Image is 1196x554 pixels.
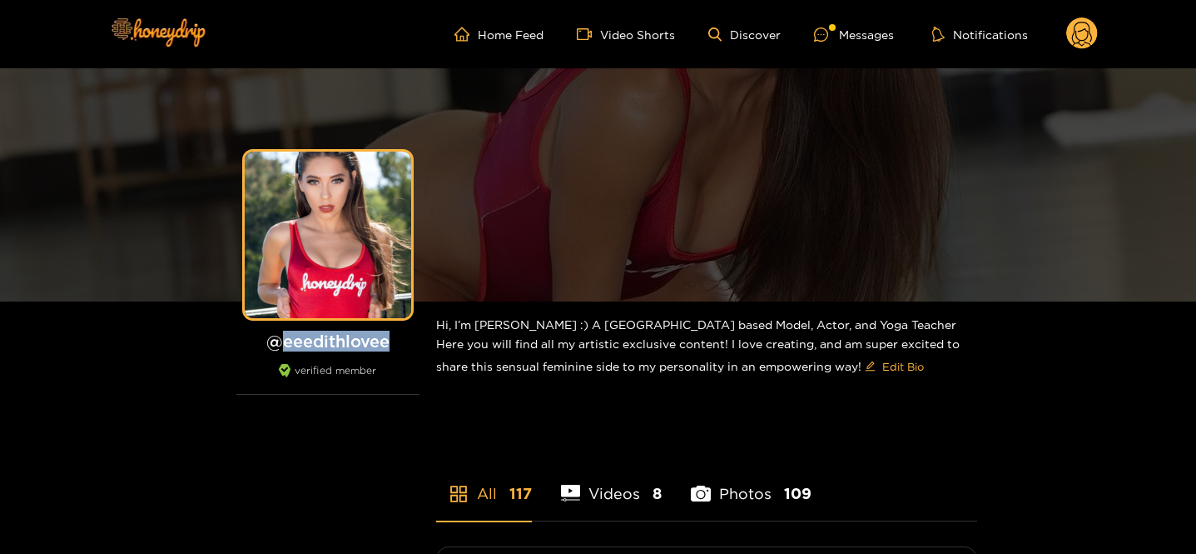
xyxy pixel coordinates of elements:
[454,27,478,42] span: home
[653,483,662,504] span: 8
[814,25,894,44] div: Messages
[509,483,532,504] span: 117
[577,27,600,42] span: video-camera
[436,446,532,521] li: All
[927,26,1033,42] button: Notifications
[561,446,663,521] li: Videos
[436,302,977,393] div: Hi, I’m [PERSON_NAME] :) A [GEOGRAPHIC_DATA] based Model, Actor, and Yoga Teacher Here you will f...
[454,27,543,42] a: Home Feed
[708,27,781,42] a: Discover
[865,361,876,373] span: edit
[577,27,675,42] a: Video Shorts
[882,358,924,375] span: Edit Bio
[784,483,811,504] span: 109
[691,446,811,521] li: Photos
[236,331,419,352] h1: @ eeedithlovee
[861,353,927,380] button: editEdit Bio
[236,364,419,395] div: verified member
[449,484,469,504] span: appstore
